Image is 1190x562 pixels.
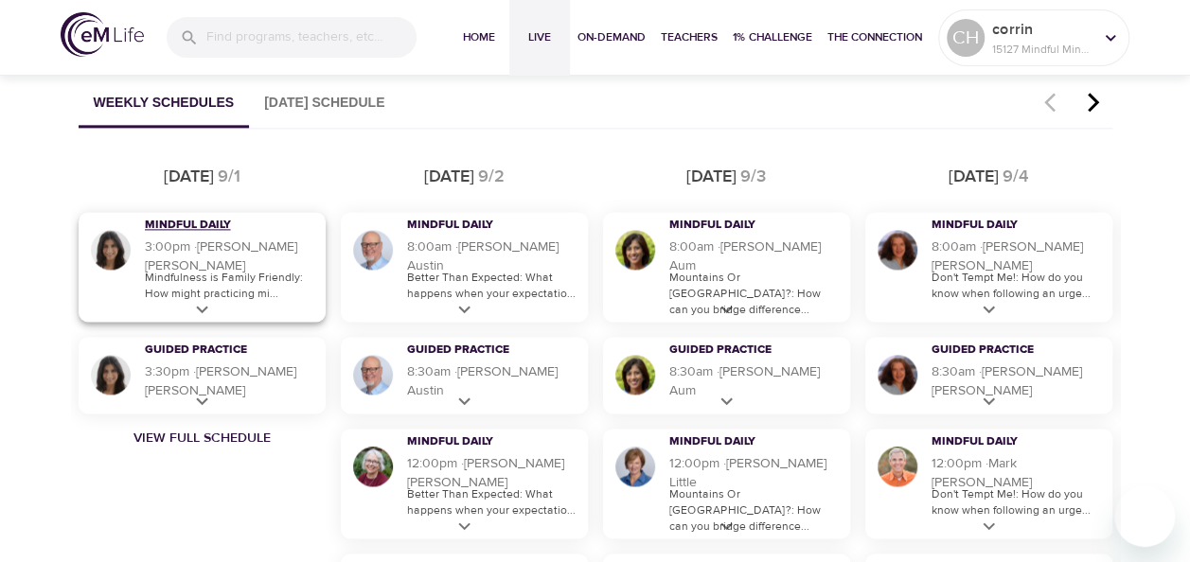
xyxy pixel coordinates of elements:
h5: 12:00pm · [PERSON_NAME] Little [669,454,841,492]
img: Jim Austin [350,227,396,272]
h3: Mindful Daily [407,218,554,234]
h3: Mindful Daily [932,434,1078,450]
button: [DATE] Schedule [249,79,400,128]
iframe: Button to launch messaging window [1114,486,1175,547]
div: 9/1 [218,165,240,189]
p: Mountains Or [GEOGRAPHIC_DATA]?: How can you bridge difference... [669,270,841,318]
h5: 8:00am · [PERSON_NAME] Austin [407,237,578,275]
img: logo [61,12,144,57]
p: Mountains Or [GEOGRAPHIC_DATA]?: How can you bridge difference... [669,486,841,535]
img: Jim Austin [350,352,396,397]
input: Find programs, teachers, etc... [206,17,417,58]
span: On-Demand [577,27,646,47]
p: Better Than Expected: What happens when your expectatio... [407,486,578,518]
h3: Mindful Daily [669,218,816,234]
div: 9/4 [1003,165,1028,189]
h3: Guided Practice [407,342,554,359]
div: [DATE] [164,165,214,189]
img: Alisha Aum [613,227,658,272]
a: View Full Schedule [71,429,333,448]
img: Lara Sragow [88,227,133,272]
div: CH [947,19,985,57]
h5: 8:00am · [PERSON_NAME] [PERSON_NAME] [932,237,1103,275]
h3: Mindful Daily [145,218,292,234]
img: Mark Pirtle [875,444,920,489]
h5: 8:30am · [PERSON_NAME] Aum [669,362,841,400]
h5: 12:00pm · Mark [PERSON_NAME] [932,454,1103,492]
span: 1% Challenge [733,27,812,47]
div: [DATE] [424,165,474,189]
h5: 8:30am · [PERSON_NAME] Austin [407,362,578,400]
p: 15127 Mindful Minutes [992,41,1092,58]
h3: Mindful Daily [669,434,816,450]
h3: Guided Practice [669,342,816,359]
img: Lara Sragow [88,352,133,397]
span: Teachers [661,27,718,47]
button: Weekly Schedules [79,79,250,128]
img: Alisha Aum [613,352,658,397]
div: 9/3 [740,165,766,189]
h5: 12:00pm · [PERSON_NAME] [PERSON_NAME] [407,454,578,492]
span: The Connection [827,27,922,47]
h5: 8:30am · [PERSON_NAME] [PERSON_NAME] [932,362,1103,400]
h3: Mindful Daily [407,434,554,450]
span: Home [456,27,502,47]
span: Live [517,27,562,47]
p: Better Than Expected: What happens when your expectatio... [407,270,578,302]
h5: 8:00am · [PERSON_NAME] Aum [669,237,841,275]
h3: Mindful Daily [932,218,1078,234]
img: Cindy Gittleman [875,352,920,397]
div: [DATE] [949,165,999,189]
p: Don't Tempt Me!: How do you know when following an urge... [932,486,1103,518]
h3: Guided Practice [145,342,292,359]
img: Bernice Moore [350,444,396,489]
h5: 3:30pm · [PERSON_NAME] [PERSON_NAME] [145,362,316,400]
div: 9/2 [478,165,505,189]
p: Mindfulness is Family Friendly: How might practicing mi... [145,270,316,302]
div: [DATE] [686,165,737,189]
p: Don't Tempt Me!: How do you know when following an urge... [932,270,1103,302]
p: corrin [992,18,1092,41]
h3: Guided Practice [932,342,1078,359]
img: Kerry Little [613,444,658,489]
img: Cindy Gittleman [875,227,920,272]
h5: 3:00pm · [PERSON_NAME] [PERSON_NAME] [145,237,316,275]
